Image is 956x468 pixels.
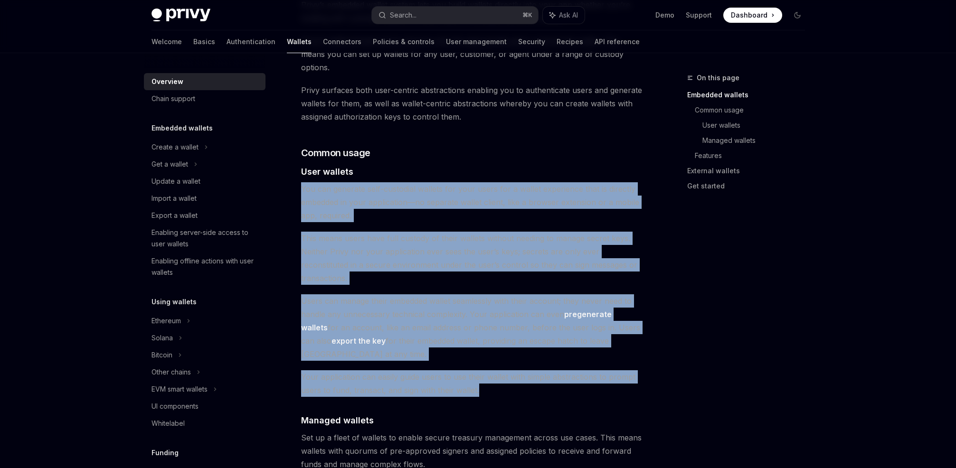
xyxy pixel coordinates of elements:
[697,72,739,84] span: On this page
[301,294,644,361] span: Users can manage their embedded wallet seamlessly with their account; they never need to handle a...
[151,366,191,378] div: Other chains
[687,178,813,194] a: Get started
[557,30,583,53] a: Recipes
[301,370,644,397] span: Your application can easily guide users to use their wallet with simple abstractions to prompt us...
[144,415,265,432] a: Whitelabel
[151,210,198,221] div: Export a wallet
[151,447,179,459] h5: Funding
[301,165,353,178] span: User wallets
[695,103,813,118] a: Common usage
[687,87,813,103] a: Embedded wallets
[731,10,767,20] span: Dashboard
[151,193,197,204] div: Import a wallet
[695,148,813,163] a: Features
[151,315,181,327] div: Ethereum
[301,232,644,285] span: This means users have full custody of their wallets without needing to manage secret keys. Neithe...
[522,11,532,19] span: ⌘ K
[151,332,173,344] div: Solana
[144,190,265,207] a: Import a wallet
[151,349,172,361] div: Bitcoin
[372,7,538,24] button: Search...⌘K
[687,163,813,178] a: External wallets
[151,76,183,87] div: Overview
[144,253,265,281] a: Enabling offline actions with user wallets
[151,227,260,250] div: Enabling server-side access to user wallets
[144,73,265,90] a: Overview
[373,30,435,53] a: Policies & controls
[151,93,195,104] div: Chain support
[301,84,644,123] span: Privy surfaces both user-centric abstractions enabling you to authenticate users and generate wal...
[227,30,275,53] a: Authentication
[390,9,416,21] div: Search...
[144,90,265,107] a: Chain support
[686,10,712,20] a: Support
[151,176,200,187] div: Update a wallet
[144,173,265,190] a: Update a wallet
[287,30,312,53] a: Wallets
[151,159,188,170] div: Get a wallet
[151,122,213,134] h5: Embedded wallets
[655,10,674,20] a: Demo
[702,118,813,133] a: User wallets
[301,182,644,222] span: You can generate self-custodial wallets for your users for a wallet experience that is directly e...
[790,8,805,23] button: Toggle dark mode
[301,34,644,74] span: Privy’s wallet infrastructure ensures only the appropriate party controls the wallet. This means ...
[151,141,199,153] div: Create a wallet
[151,384,208,395] div: EVM smart wallets
[193,30,215,53] a: Basics
[595,30,640,53] a: API reference
[323,30,361,53] a: Connectors
[518,30,545,53] a: Security
[151,418,185,429] div: Whitelabel
[543,7,585,24] button: Ask AI
[151,255,260,278] div: Enabling offline actions with user wallets
[144,207,265,224] a: Export a wallet
[559,10,578,20] span: Ask AI
[702,133,813,148] a: Managed wallets
[151,30,182,53] a: Welcome
[144,398,265,415] a: UI components
[151,9,210,22] img: dark logo
[446,30,507,53] a: User management
[723,8,782,23] a: Dashboard
[301,146,370,159] span: Common usage
[301,414,374,427] span: Managed wallets
[151,296,197,308] h5: Using wallets
[331,336,386,346] a: export the key
[151,401,199,412] div: UI components
[144,224,265,253] a: Enabling server-side access to user wallets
